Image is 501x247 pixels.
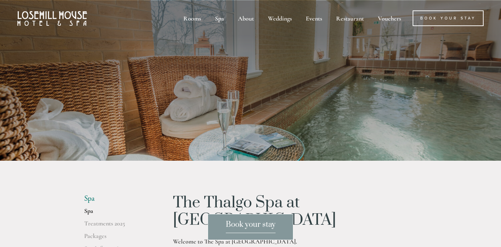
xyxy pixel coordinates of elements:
a: Book your stay [208,214,293,240]
div: Spa [209,10,230,26]
a: Book Your Stay [413,10,484,26]
span: Book your stay [226,220,276,233]
div: About [232,10,260,26]
li: Spa [84,194,151,203]
a: Spa [84,207,151,220]
div: Rooms [177,10,207,26]
strong: Welcome to The Spa at [GEOGRAPHIC_DATA]. [173,238,297,245]
h1: The Thalgo Spa at [GEOGRAPHIC_DATA] [173,194,417,229]
div: Events [300,10,328,26]
div: Restaurant [330,10,370,26]
div: Weddings [262,10,298,26]
img: Losehill House [17,11,87,26]
a: Vouchers [372,10,407,26]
